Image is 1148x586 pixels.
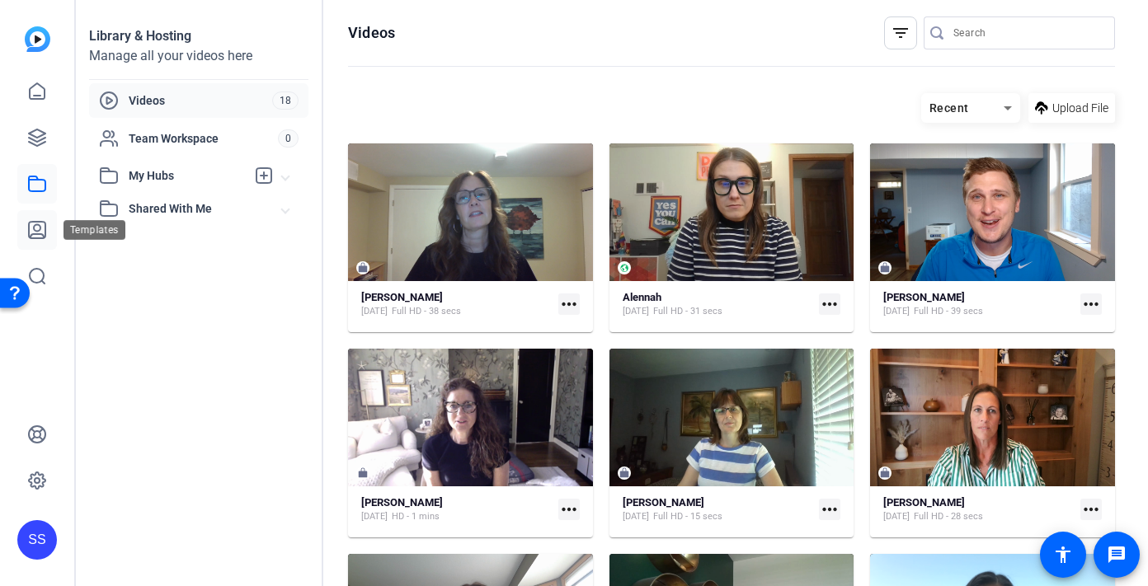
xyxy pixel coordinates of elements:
img: blue-gradient.svg [25,26,50,52]
span: My Hubs [129,167,246,185]
div: Templates [64,220,126,240]
mat-icon: accessibility [1053,545,1073,565]
span: HD - 1 mins [392,510,440,523]
strong: [PERSON_NAME] [883,291,965,303]
span: [DATE] [623,305,649,318]
span: Full HD - 39 secs [914,305,983,318]
span: [DATE] [361,510,388,523]
strong: Alennah [623,291,661,303]
input: Search [953,23,1102,43]
mat-expansion-panel-header: My Hubs [89,159,308,192]
mat-icon: more_horiz [1080,499,1102,520]
mat-expansion-panel-header: Shared With Me [89,192,308,225]
strong: [PERSON_NAME] [361,496,443,509]
mat-icon: more_horiz [558,499,580,520]
span: Upload File [1052,100,1108,117]
mat-icon: more_horiz [819,293,840,315]
span: Recent [929,101,969,115]
a: [PERSON_NAME][DATE]Full HD - 38 secs [361,291,552,318]
button: Upload File [1028,93,1115,123]
span: 18 [272,91,299,110]
strong: [PERSON_NAME] [623,496,704,509]
div: SS [17,520,57,560]
h1: Videos [348,23,395,43]
span: Full HD - 31 secs [653,305,722,318]
span: Videos [129,92,272,109]
div: Manage all your videos here [89,46,308,66]
span: [DATE] [883,305,910,318]
a: [PERSON_NAME][DATE]HD - 1 mins [361,496,552,523]
span: Full HD - 28 secs [914,510,983,523]
a: [PERSON_NAME][DATE]Full HD - 28 secs [883,496,1074,523]
strong: [PERSON_NAME] [361,291,443,303]
span: [DATE] [361,305,388,318]
span: Team Workspace [129,130,278,147]
span: Full HD - 15 secs [653,510,722,523]
mat-icon: more_horiz [819,499,840,520]
span: Shared With Me [129,200,282,218]
mat-icon: more_horiz [1080,293,1102,315]
strong: [PERSON_NAME] [883,496,965,509]
span: 0 [278,129,299,148]
a: [PERSON_NAME][DATE]Full HD - 39 secs [883,291,1074,318]
a: Alennah[DATE]Full HD - 31 secs [623,291,813,318]
span: [DATE] [883,510,910,523]
span: [DATE] [623,510,649,523]
div: Library & Hosting [89,26,308,46]
mat-icon: more_horiz [558,293,580,315]
mat-icon: filter_list [891,23,910,43]
a: [PERSON_NAME][DATE]Full HD - 15 secs [623,496,813,523]
span: Full HD - 38 secs [392,305,461,318]
mat-icon: message [1107,545,1127,565]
